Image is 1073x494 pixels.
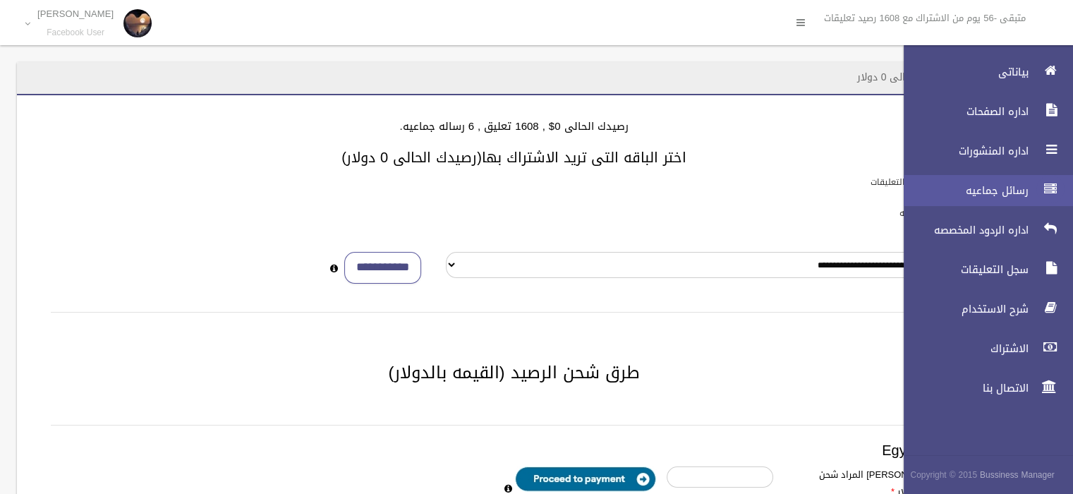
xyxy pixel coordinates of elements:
[840,64,1011,91] header: الاشتراك - رصيدك الحالى 0 دولار
[892,333,1073,364] a: الاشتراك
[892,96,1073,127] a: اداره الصفحات
[892,263,1033,277] span: سجل التعليقات
[871,174,982,190] label: باقات الرد الالى على التعليقات
[899,205,982,221] label: باقات الرسائل الجماعيه
[37,28,114,38] small: Facebook User
[892,104,1033,119] span: اداره الصفحات
[892,223,1033,237] span: اداره الردود المخصصه
[892,175,1073,206] a: رسائل جماعيه
[892,144,1033,158] span: اداره المنشورات
[892,56,1073,88] a: بياناتى
[892,65,1033,79] span: بياناتى
[34,363,994,382] h2: طرق شحن الرصيد (القيمه بالدولار)
[892,294,1073,325] a: شرح الاستخدام
[892,373,1073,404] a: الاتصال بنا
[892,254,1073,285] a: سجل التعليقات
[892,135,1073,167] a: اداره المنشورات
[980,467,1055,483] strong: Bussiness Manager
[910,467,977,483] span: Copyright © 2015
[892,302,1033,316] span: شرح الاستخدام
[37,8,114,19] p: [PERSON_NAME]
[892,215,1073,246] a: اداره الردود المخصصه
[34,150,994,165] h3: اختر الباقه التى تريد الاشتراك بها(رصيدك الحالى 0 دولار)
[892,342,1033,356] span: الاشتراك
[892,183,1033,198] span: رسائل جماعيه
[892,381,1033,395] span: الاتصال بنا
[34,121,994,133] h4: رصيدك الحالى 0$ , 1608 تعليق , 6 رساله جماعيه.
[51,442,977,458] h3: Egypt payment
